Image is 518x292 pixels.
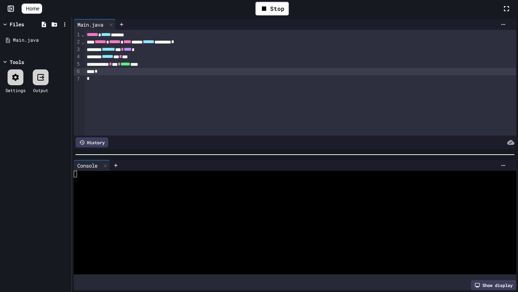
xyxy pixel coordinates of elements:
[13,37,69,44] div: Main.java
[255,2,289,15] div: Stop
[10,58,24,66] div: Tools
[74,61,81,68] div: 5
[74,19,116,30] div: Main.java
[74,68,81,75] div: 6
[26,5,39,12] span: Home
[74,162,101,169] div: Console
[471,280,516,290] div: Show display
[81,39,85,45] span: Fold line
[74,31,81,38] div: 1
[74,76,81,83] div: 7
[22,4,42,14] a: Home
[74,46,81,53] div: 3
[10,20,24,28] div: Files
[74,53,81,60] div: 4
[76,137,108,147] div: History
[33,87,48,93] div: Output
[74,160,110,171] div: Console
[74,38,81,46] div: 2
[81,32,85,37] span: Fold line
[5,87,26,93] div: Settings
[74,21,107,28] div: Main.java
